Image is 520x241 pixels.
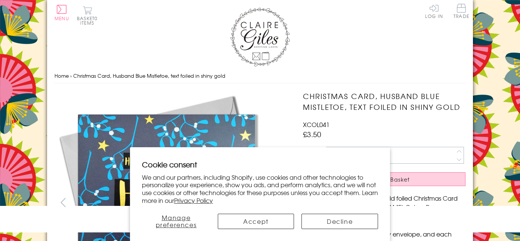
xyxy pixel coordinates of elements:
[55,15,69,22] span: Menu
[55,68,465,84] nav: breadcrumbs
[301,214,378,229] button: Decline
[70,72,72,79] span: ›
[142,159,378,170] h2: Cookie consent
[80,15,97,26] span: 0 items
[454,4,469,18] span: Trade
[55,72,69,79] a: Home
[303,91,465,112] h1: Christmas Card, Husband Blue Mistletoe, text foiled in shiny gold
[142,214,210,229] button: Manage preferences
[303,129,321,139] span: £3.50
[55,5,69,21] button: Menu
[230,7,290,67] img: Claire Giles Greetings Cards
[55,194,71,211] button: prev
[303,120,329,129] span: XCOL041
[73,72,225,79] span: Christmas Card, Husband Blue Mistletoe, text foiled in shiny gold
[218,214,294,229] button: Accept
[77,6,97,25] button: Basket0 items
[454,4,469,20] a: Trade
[156,213,197,229] span: Manage preferences
[142,173,378,204] p: We and our partners, including Shopify, use cookies and other technologies to personalize your ex...
[425,4,443,18] a: Log In
[174,196,213,205] a: Privacy Policy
